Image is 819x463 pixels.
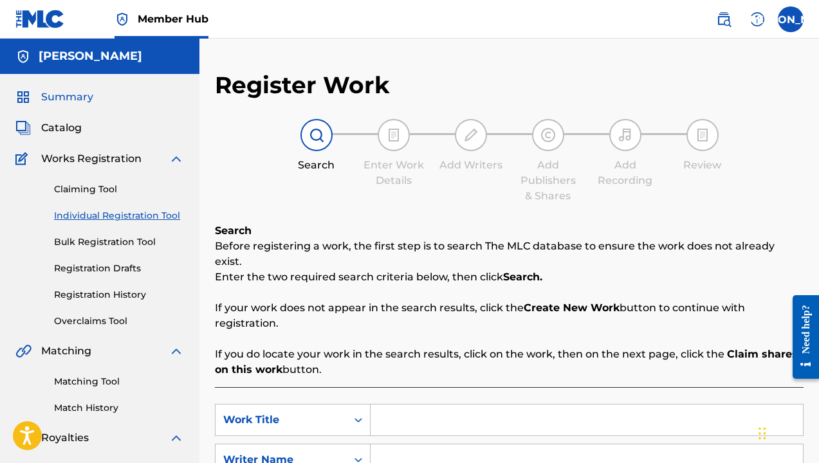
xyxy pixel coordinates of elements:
b: Search [215,224,252,237]
h2: Register Work [215,71,390,100]
iframe: Resource Center [783,282,819,392]
iframe: Chat Widget [755,401,819,463]
img: expand [169,343,184,359]
span: Catalog [41,120,82,136]
div: Work Title [223,412,339,428]
img: step indicator icon for Add Writers [463,127,479,143]
a: Registration Drafts [54,262,184,275]
a: Matching Tool [54,375,184,388]
a: SummarySummary [15,89,93,105]
img: Accounts [15,49,31,64]
p: If your work does not appear in the search results, click the button to continue with registration. [215,300,804,331]
span: Works Registration [41,151,142,167]
a: Bulk Registration Tool [54,235,184,249]
div: Drag [759,414,766,453]
a: Registration History [54,288,184,302]
div: Search [284,158,349,173]
div: User Menu [778,6,804,32]
img: step indicator icon for Review [695,127,710,143]
img: step indicator icon for Add Recording [618,127,633,143]
strong: Search. [503,271,542,283]
img: help [750,12,765,27]
a: CatalogCatalog [15,120,82,136]
div: Add Writers [439,158,503,173]
p: Enter the two required search criteria below, then click [215,269,804,285]
strong: Create New Work [524,302,620,314]
a: Claiming Tool [54,183,184,196]
a: Match History [54,401,184,415]
img: expand [169,430,184,446]
div: Review [670,158,735,173]
img: step indicator icon for Enter Work Details [386,127,401,143]
div: Enter Work Details [362,158,426,188]
img: Top Rightsholder [115,12,130,27]
p: Before registering a work, the first step is to search The MLC database to ensure the work does n... [215,239,804,269]
a: Overclaims Tool [54,314,184,328]
span: Summary [41,89,93,105]
img: Works Registration [15,151,32,167]
img: Summary [15,89,31,105]
a: Public Search [711,6,737,32]
div: Add Recording [593,158,658,188]
p: If you do locate your work in the search results, click on the work, then on the next page, click... [215,347,804,377]
img: MLC Logo [15,10,65,28]
span: Member Hub [138,12,208,26]
img: expand [169,151,184,167]
div: Add Publishers & Shares [516,158,580,204]
img: step indicator icon for Search [309,127,324,143]
h5: Jude Amoah [39,49,142,64]
span: Matching [41,343,91,359]
a: Individual Registration Tool [54,209,184,222]
img: Matching [15,343,32,359]
span: Royalties [41,430,89,446]
img: search [716,12,732,27]
img: step indicator icon for Add Publishers & Shares [540,127,556,143]
div: Help [744,6,770,32]
img: Catalog [15,120,31,136]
